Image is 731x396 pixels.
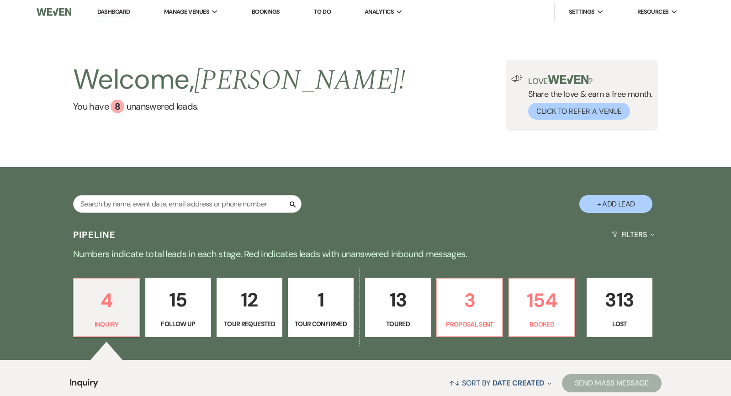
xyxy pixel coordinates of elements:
div: Share the love & earn a free month. [523,75,652,120]
a: Dashboard [97,8,130,16]
p: Follow Up [151,319,205,329]
button: Click to Refer a Venue [528,103,630,120]
button: Filters [608,222,658,247]
a: 1Tour Confirmed [288,278,354,337]
p: Tour Confirmed [294,319,348,329]
a: You have 8 unanswered leads. [73,100,405,113]
p: Booked [515,319,569,329]
p: 3 [443,285,497,316]
a: 3Proposal Sent [436,278,503,337]
button: Send Mass Message [562,374,662,392]
p: 313 [593,285,646,315]
a: 13Toured [365,278,431,337]
p: 4 [79,285,133,316]
span: [PERSON_NAME] ! [194,59,405,101]
span: Manage Venues [164,7,209,16]
p: Lost [593,319,646,329]
button: Sort By Date Created [445,371,555,395]
a: 4Inquiry [73,278,140,337]
p: 1 [294,285,348,315]
p: 12 [222,285,276,315]
a: 154Booked [509,278,575,337]
div: 8 [111,100,124,113]
span: Inquiry [69,375,98,395]
img: loud-speaker-illustration.svg [511,75,523,82]
a: Bookings [252,8,280,16]
p: Love ? [528,75,652,85]
img: Weven Logo [37,2,71,21]
input: Search by name, event date, email address or phone number [73,195,302,213]
a: To Do [314,8,331,16]
p: 13 [371,285,425,315]
p: Toured [371,319,425,329]
h2: Welcome, [73,60,405,100]
span: Resources [637,7,669,16]
p: Numbers indicate total leads in each stage. Red indicates leads with unanswered inbound messages. [37,247,694,261]
p: 15 [151,285,205,315]
a: 12Tour Requested [217,278,282,337]
button: + Add Lead [579,195,652,213]
p: Tour Requested [222,319,276,329]
a: 313Lost [587,278,652,337]
h3: Pipeline [73,228,116,241]
p: Inquiry [79,319,133,329]
span: ↑↓ [449,378,460,388]
p: 154 [515,285,569,316]
a: 15Follow Up [145,278,211,337]
span: Analytics [365,7,394,16]
p: Proposal Sent [443,319,497,329]
span: Date Created [493,378,544,388]
span: Settings [569,7,595,16]
img: weven-logo-green.svg [548,75,588,84]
